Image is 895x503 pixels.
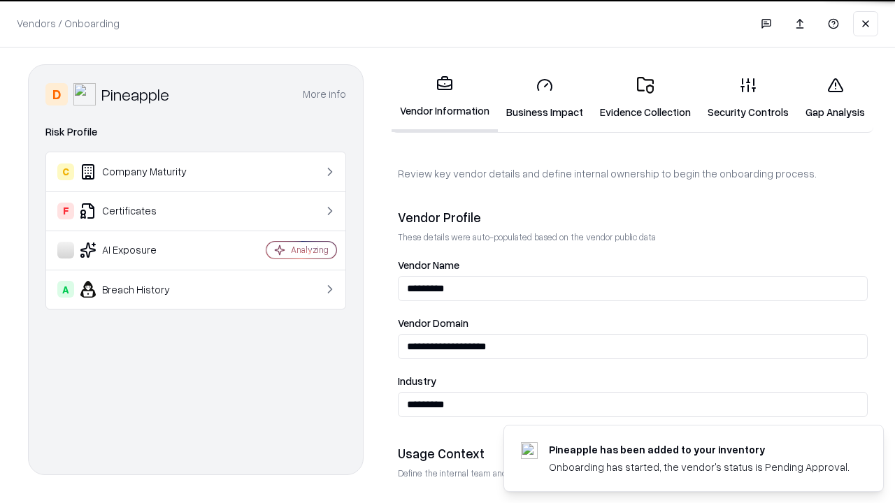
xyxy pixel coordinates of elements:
[398,209,868,226] div: Vendor Profile
[57,163,224,180] div: Company Maturity
[398,231,868,243] p: These details were auto-populated based on the vendor public data
[291,244,329,256] div: Analyzing
[398,376,868,386] label: Industry
[521,442,538,459] img: pineappleenergy.com
[57,203,74,219] div: F
[549,460,850,474] div: Onboarding has started, the vendor's status is Pending Approval.
[45,124,346,140] div: Risk Profile
[699,66,797,131] a: Security Controls
[57,281,224,298] div: Breach History
[549,442,850,457] div: Pineapple has been added to your inventory
[498,66,592,131] a: Business Impact
[45,83,68,105] div: D
[101,83,169,105] div: Pineapple
[57,163,74,180] div: C
[73,83,96,105] img: Pineapple
[57,203,224,219] div: Certificates
[797,66,873,131] a: Gap Analysis
[57,281,74,298] div: A
[398,318,868,328] label: Vendor Domain
[57,242,224,258] div: AI Exposure
[592,66,699,131] a: Evidence Collection
[17,16,120,31] p: Vendors / Onboarding
[398,260,868,270] label: Vendor Name
[303,82,346,107] button: More info
[398,166,868,181] p: Review key vendor details and define internal ownership to begin the onboarding process.
[398,445,868,462] div: Usage Context
[392,64,498,132] a: Vendor Information
[398,467,868,479] p: Define the internal team and reason for using this vendor. This helps assess business relevance a...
